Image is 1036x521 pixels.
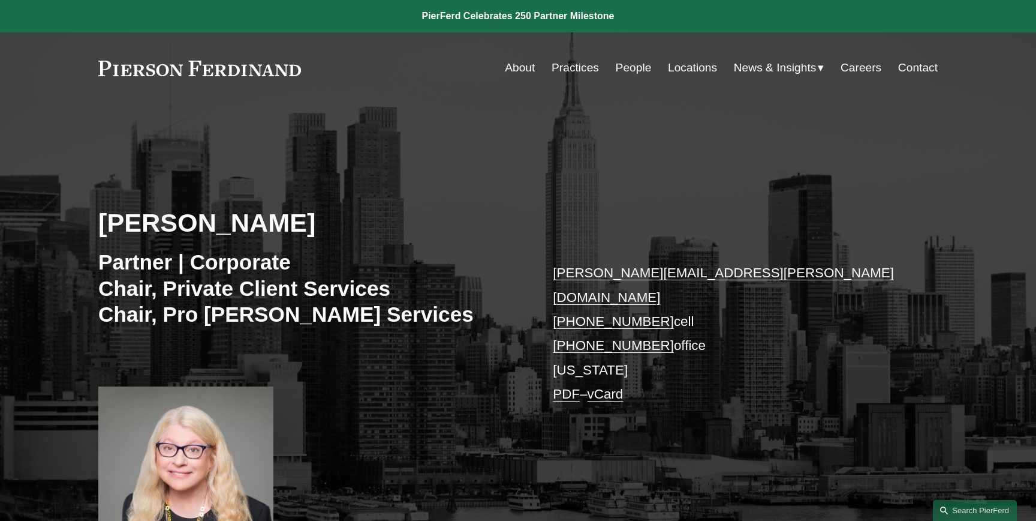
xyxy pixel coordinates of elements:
[98,249,518,328] h3: Partner | Corporate Chair, Private Client Services Chair, Pro [PERSON_NAME] Services
[553,387,580,402] a: PDF
[898,56,938,79] a: Contact
[553,265,894,304] a: [PERSON_NAME][EMAIL_ADDRESS][PERSON_NAME][DOMAIN_NAME]
[933,500,1017,521] a: Search this site
[553,314,674,329] a: [PHONE_NUMBER]
[616,56,652,79] a: People
[552,56,599,79] a: Practices
[553,261,902,406] p: cell office [US_STATE] –
[553,338,674,353] a: [PHONE_NUMBER]
[734,58,817,79] span: News & Insights
[668,56,717,79] a: Locations
[734,56,824,79] a: folder dropdown
[505,56,535,79] a: About
[98,207,518,238] h2: [PERSON_NAME]
[841,56,881,79] a: Careers
[588,387,624,402] a: vCard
